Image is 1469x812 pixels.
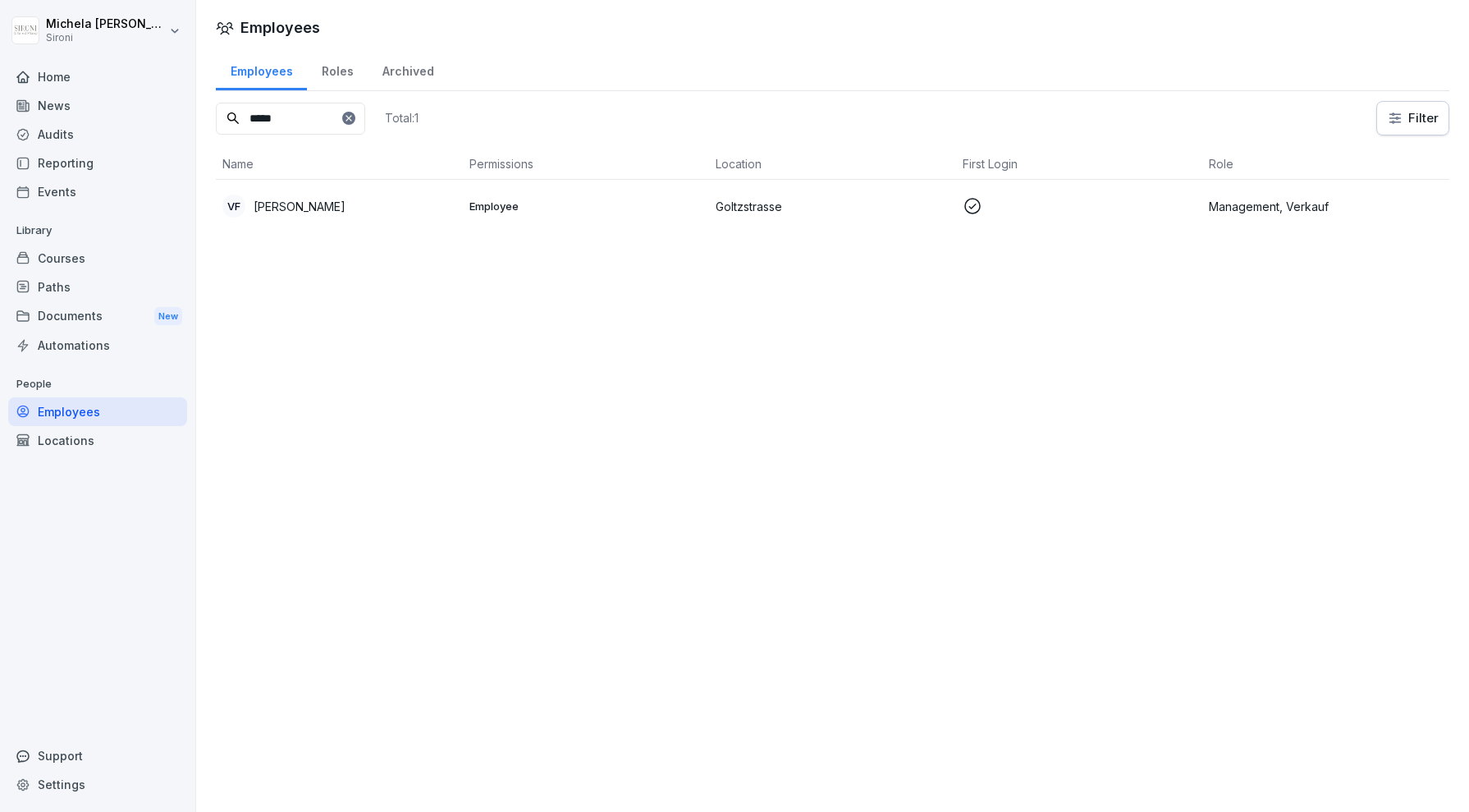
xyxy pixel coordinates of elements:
[216,149,463,180] th: Name
[1202,149,1449,180] th: Role
[46,32,166,44] p: Sironi
[8,301,187,332] div: Documents
[956,149,1203,180] th: First Login
[8,120,187,149] a: Audits
[8,741,187,770] div: Support
[8,149,187,177] a: Reporting
[46,17,166,31] p: Michela [PERSON_NAME]
[8,91,187,120] a: News
[307,48,368,90] a: Roles
[154,307,182,326] div: New
[216,48,307,90] a: Employees
[385,110,419,126] p: Total: 1
[8,426,187,455] a: Locations
[8,177,187,206] a: Events
[8,244,187,273] a: Courses
[1209,198,1443,215] p: Management, Verkauf
[8,770,187,799] a: Settings
[709,149,956,180] th: Location
[8,397,187,426] a: Employees
[222,195,245,218] div: VF
[8,62,187,91] a: Home
[463,149,710,180] th: Permissions
[8,273,187,301] a: Paths
[8,218,187,244] p: Library
[254,198,346,215] p: [PERSON_NAME]
[368,48,448,90] a: Archived
[240,16,320,39] h1: Employees
[1377,102,1448,135] button: Filter
[716,198,950,215] p: Goltzstrasse
[8,301,187,332] a: DocumentsNew
[8,371,187,397] p: People
[1387,110,1439,126] div: Filter
[469,199,703,213] p: Employee
[8,331,187,360] a: Automations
